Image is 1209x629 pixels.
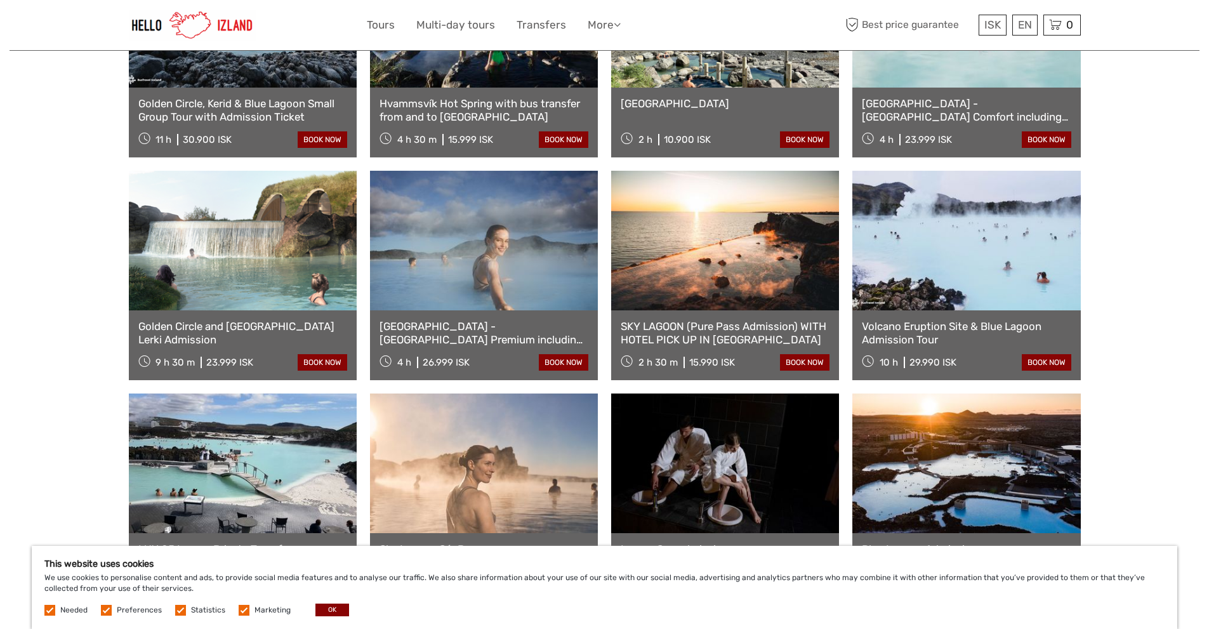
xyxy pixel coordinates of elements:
[880,134,894,145] span: 4 h
[117,605,162,616] label: Preferences
[588,16,621,34] a: More
[380,320,588,346] a: [GEOGRAPHIC_DATA] - [GEOGRAPHIC_DATA] Premium including admission
[638,357,678,368] span: 2 h 30 m
[862,97,1071,123] a: [GEOGRAPHIC_DATA] - [GEOGRAPHIC_DATA] Comfort including admission
[689,357,735,368] div: 15.990 ISK
[1012,15,1038,36] div: EN
[367,16,395,34] a: Tours
[862,320,1071,346] a: Volcano Eruption Site & Blue Lagoon Admission Tour
[880,357,898,368] span: 10 h
[448,134,493,145] div: 15.999 ISK
[1022,354,1071,371] a: book now
[298,131,347,148] a: book now
[146,20,161,35] button: Open LiveChat chat widget
[380,543,588,555] a: Sky Lagoon Sér Pass
[905,134,952,145] div: 23.999 ISK
[18,22,143,32] p: We're away right now. Please check back later!
[206,357,253,368] div: 23.999 ISK
[539,354,588,371] a: book now
[191,605,225,616] label: Statistics
[138,97,347,123] a: Golden Circle, Kerid & Blue Lagoon Small Group Tour with Admission Ticket
[155,357,195,368] span: 9 h 30 m
[183,134,232,145] div: 30.900 ISK
[380,97,588,123] a: Hvammsvík Hot Spring with bus transfer from and to [GEOGRAPHIC_DATA]
[138,543,347,569] a: LUX 05 Luxury Private Transfers [GEOGRAPHIC_DATA] To [GEOGRAPHIC_DATA]
[621,97,829,110] a: [GEOGRAPHIC_DATA]
[843,15,975,36] span: Best price guarantee
[1064,18,1075,31] span: 0
[638,134,652,145] span: 2 h
[984,18,1001,31] span: ISK
[862,543,1071,555] a: Blue Lagoon Admission
[397,134,437,145] span: 4 h 30 m
[254,605,291,616] label: Marketing
[517,16,566,34] a: Transfers
[780,131,829,148] a: book now
[416,16,495,34] a: Multi-day tours
[780,354,829,371] a: book now
[423,357,470,368] div: 26.999 ISK
[539,131,588,148] a: book now
[621,320,829,346] a: SKY LAGOON (Pure Pass Admission) WITH HOTEL PICK UP IN [GEOGRAPHIC_DATA]
[664,134,711,145] div: 10.900 ISK
[298,354,347,371] a: book now
[44,559,1165,569] h5: This website uses cookies
[397,357,411,368] span: 4 h
[315,604,349,616] button: OK
[60,605,88,616] label: Needed
[155,134,171,145] span: 11 h
[129,10,256,41] img: 1270-cead85dc-23af-4572-be81-b346f9cd5751_logo_small.jpg
[909,357,956,368] div: 29.990 ISK
[621,543,829,555] a: Laugar Spa admission
[1022,131,1071,148] a: book now
[32,546,1177,629] div: We use cookies to personalise content and ads, to provide social media features and to analyse ou...
[138,320,347,346] a: Golden Circle and [GEOGRAPHIC_DATA] Lerki Admission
